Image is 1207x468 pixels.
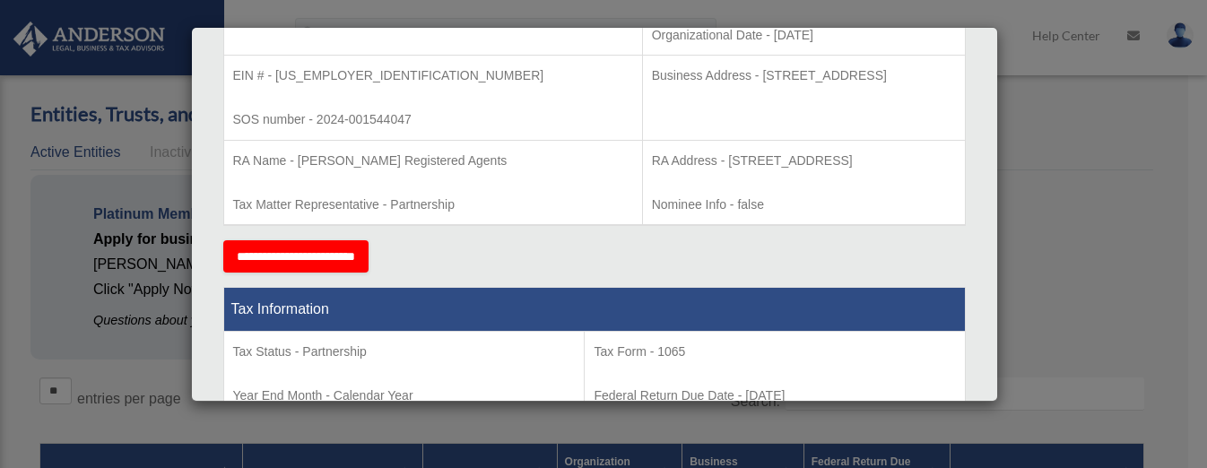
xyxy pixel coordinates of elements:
[233,341,576,363] p: Tax Status - Partnership
[652,65,956,87] p: Business Address - [STREET_ADDRESS]
[233,108,633,131] p: SOS number - 2024-001544047
[233,385,576,407] p: Year End Month - Calendar Year
[594,385,955,407] p: Federal Return Due Date - [DATE]
[652,194,956,216] p: Nominee Info - false
[233,65,633,87] p: EIN # - [US_EMPLOYER_IDENTIFICATION_NUMBER]
[223,332,585,464] td: Tax Period Type - Calendar Year
[652,150,956,172] p: RA Address - [STREET_ADDRESS]
[233,150,633,172] p: RA Name - [PERSON_NAME] Registered Agents
[223,288,965,332] th: Tax Information
[652,24,956,47] p: Organizational Date - [DATE]
[233,194,633,216] p: Tax Matter Representative - Partnership
[594,341,955,363] p: Tax Form - 1065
